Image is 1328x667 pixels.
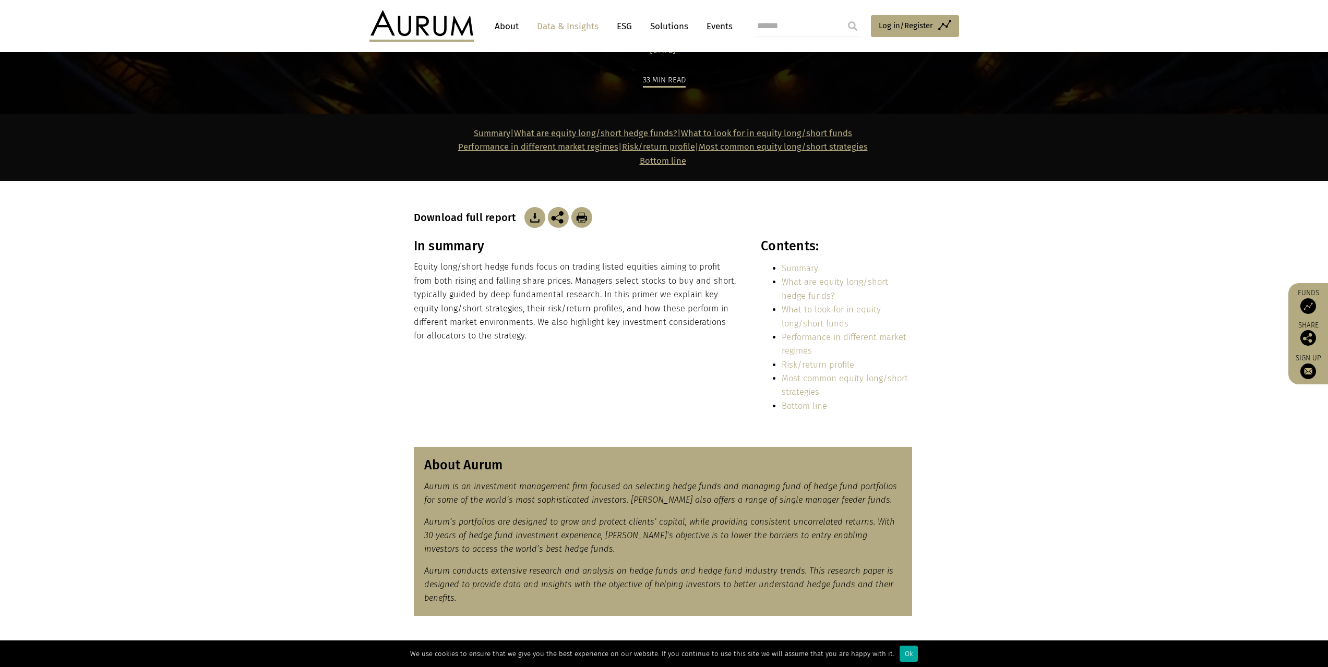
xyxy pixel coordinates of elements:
[414,238,738,254] h3: In summary
[782,277,888,300] a: What are equity long/short hedge funds?
[424,566,893,603] em: Aurum conducts extensive research and analysis on hedge funds and hedge fund industry trends. Thi...
[458,142,618,152] a: Performance in different market regimes
[424,481,897,505] em: Aurum is an investment management firm focused on selecting hedge funds and managing fund of hedg...
[612,17,637,36] a: ESG
[871,15,959,37] a: Log in/Register
[701,17,733,36] a: Events
[1300,330,1316,346] img: Share this post
[1294,354,1323,379] a: Sign up
[424,457,902,473] h3: About Aurum
[424,517,895,554] em: Aurum’s portfolios are designed to grow and protect clients’ capital, while providing consistent ...
[532,17,604,36] a: Data & Insights
[489,17,524,36] a: About
[681,128,852,138] a: What to look for in equity long/short funds
[699,142,868,152] a: Most common equity long/short strategies
[1294,288,1323,314] a: Funds
[900,646,918,662] div: Ok
[782,305,881,328] a: What to look for in equity long/short funds
[782,401,827,411] a: Bottom line
[414,211,522,224] h3: Download full report
[514,128,677,138] a: What are equity long/short hedge funds?
[571,207,592,228] img: Download Article
[645,17,693,36] a: Solutions
[414,260,738,343] p: Equity long/short hedge funds focus on trading listed equities aiming to profit from both rising ...
[1300,298,1316,314] img: Access Funds
[1300,363,1316,379] img: Sign up to our newsletter
[369,10,474,42] img: Aurum
[1294,322,1323,346] div: Share
[782,332,906,356] a: Performance in different market regimes
[640,156,686,166] a: Bottom line
[879,19,933,32] span: Log in/Register
[782,360,854,370] a: Risk/return profile
[782,373,908,397] a: Most common equity long/short strategies
[643,74,686,88] div: 33 min read
[761,238,912,254] h3: Contents:
[842,16,863,37] input: Submit
[524,207,545,228] img: Download Article
[622,142,695,152] a: Risk/return profile
[782,263,818,273] a: Summary
[548,207,569,228] img: Share this post
[474,128,510,138] a: Summary
[458,128,868,166] strong: | | | |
